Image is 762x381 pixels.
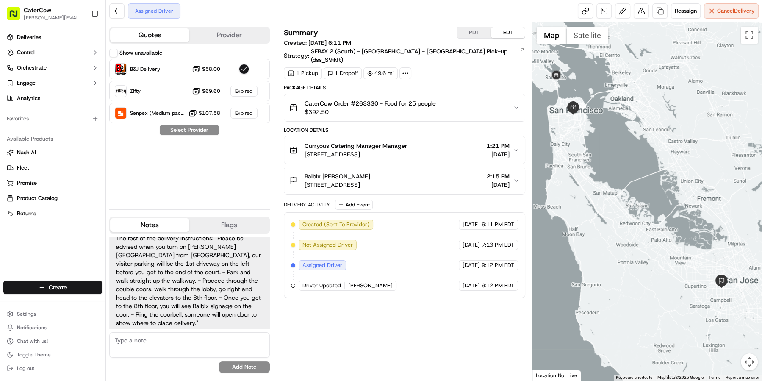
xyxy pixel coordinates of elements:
a: Product Catalog [7,195,99,202]
button: Promise [3,176,102,190]
button: Returns [3,207,102,220]
span: Curryous Catering Manager Manager [305,142,407,150]
a: 💻API Documentation [68,186,139,201]
button: $58.00 [192,65,220,73]
span: • [72,154,75,161]
span: Balbix [PERSON_NAME] [305,172,370,181]
button: Show street map [537,27,566,44]
button: $69.60 [192,87,220,95]
span: Klarizel Pensader [26,154,70,161]
button: Orchestrate [3,61,102,75]
button: Map camera controls [741,353,758,370]
button: Show satellite imagery [566,27,608,44]
button: EDT [491,27,525,38]
span: Deliveries [17,33,41,41]
label: Show unavailable [119,49,162,57]
span: [DATE] [76,131,94,138]
span: The rest of the delivery instructions: "Please be advised when you turn on [PERSON_NAME][GEOGRAPH... [116,234,263,327]
button: Keyboard shortcuts [616,375,652,381]
a: Analytics [3,92,102,105]
button: Control [3,46,102,59]
span: API Documentation [80,189,136,197]
span: [DATE] [463,221,480,228]
span: Created (Sent To Provider) [302,221,369,228]
a: 📗Knowledge Base [5,186,68,201]
button: Curryous Catering Manager Manager[STREET_ADDRESS]1:21 PM[DATE] [284,136,525,164]
span: B&J Delivery [130,66,160,72]
span: Log out [17,365,34,372]
button: See all [131,108,154,118]
img: B&J Delivery [115,64,126,75]
span: $69.60 [202,88,220,95]
img: Klarizel Pensader [8,123,22,136]
span: $107.58 [199,110,220,117]
button: CaterCow Order #263330 - Food for 25 people$392.50 [284,94,525,121]
span: Knowledge Base [17,189,65,197]
a: Report a map error [726,375,759,380]
img: 9188753566659_6852d8bf1fb38e338040_72.png [18,81,33,96]
img: Google [535,370,562,381]
span: Toggle Theme [17,351,51,358]
span: Driver Updated [302,282,341,289]
span: Cancel Delivery [717,7,755,15]
button: Quotes [110,28,189,42]
a: SFBAY 2 (South) - [GEOGRAPHIC_DATA] - [GEOGRAPHIC_DATA] Pick-up (dss_S9ikft) [311,47,525,64]
a: Powered byPylon [60,209,103,216]
span: [DATE] [463,282,480,289]
div: Past conversations [8,110,57,117]
span: 7:13 PM EDT [482,241,514,249]
span: Promise [17,179,37,187]
span: $58.00 [202,66,220,72]
span: Map data ©2025 Google [657,375,704,380]
button: PDT [457,27,491,38]
button: Provider [189,28,269,42]
span: Nash AI [17,149,36,156]
span: [STREET_ADDRESS] [305,181,370,189]
button: Product Catalog [3,192,102,205]
div: 📗 [8,190,15,197]
img: 1736555255976-a54dd68f-1ca7-489b-9aae-adbdc363a1c4 [17,131,24,138]
div: 1 Pickup [284,67,322,79]
span: 1:21 PM [487,142,510,150]
span: Zifty [130,88,141,95]
span: 2:15 PM [487,172,510,181]
span: Fleet [17,164,29,172]
button: Nash AI [3,146,102,159]
span: CaterCow [24,6,51,14]
button: Add Event [335,200,373,210]
span: Created: [284,39,351,47]
span: [DATE] [487,181,510,189]
span: Notifications [17,324,47,331]
img: Klarizel Pensader [8,146,22,159]
span: Orchestrate [17,64,47,72]
button: Chat with us! [3,335,102,347]
span: $392.50 [305,108,436,116]
span: Pylon [84,210,103,216]
div: Favorites [3,112,102,125]
button: Flags [189,218,269,232]
span: SFBAY 2 (South) - [GEOGRAPHIC_DATA] - [GEOGRAPHIC_DATA] Pick-up (dss_S9ikft) [311,47,519,64]
span: Reassign [675,7,697,15]
div: Start new chat [38,81,139,89]
span: [PERSON_NAME] [348,282,393,289]
span: 9:12 PM EDT [482,282,514,289]
a: Promise [7,179,99,187]
input: Got a question? Start typing here... [22,54,152,63]
button: Create [3,281,102,294]
h3: Summary [284,29,318,36]
img: Zifty [115,86,126,97]
span: [DATE] 6:11 PM [308,39,351,47]
span: 6:13 PM [244,329,246,334]
button: $107.58 [188,109,220,117]
button: Reassign [671,3,701,19]
button: Log out [3,362,102,374]
a: Fleet [7,164,99,172]
span: 9:12 PM EDT [482,261,514,269]
div: Location Not Live [532,370,581,381]
span: Not Assigned Driver [302,241,353,249]
button: Toggle fullscreen view [741,27,758,44]
span: Senpex (Medium package / catering) [130,110,185,117]
span: 6:11 PM EDT [482,221,514,228]
img: 1736555255976-a54dd68f-1ca7-489b-9aae-adbdc363a1c4 [17,154,24,161]
span: Product Catalog [17,195,58,202]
